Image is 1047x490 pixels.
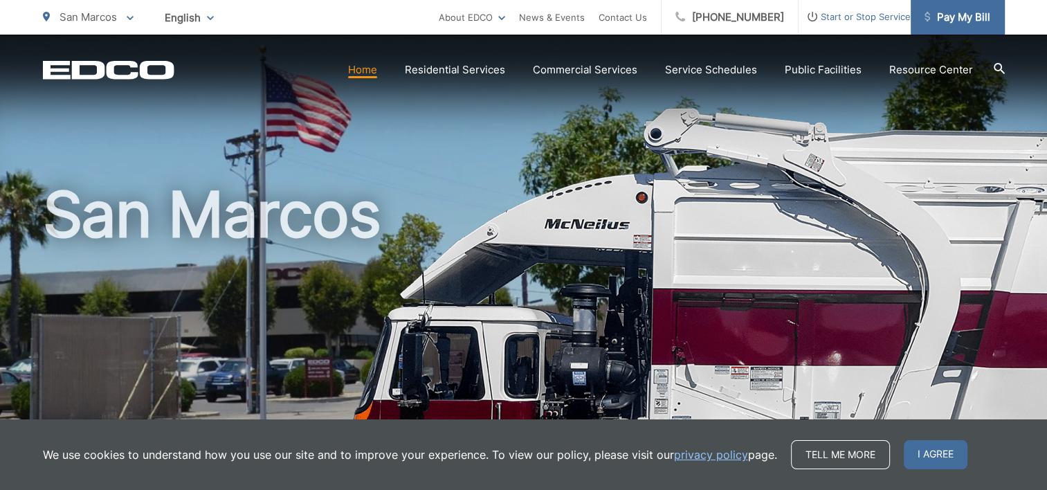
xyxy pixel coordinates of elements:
span: English [154,6,224,30]
a: Tell me more [791,440,890,469]
a: Commercial Services [533,62,637,78]
a: EDCD logo. Return to the homepage. [43,60,174,80]
a: Resource Center [889,62,973,78]
span: San Marcos [60,10,117,24]
a: Residential Services [405,62,505,78]
span: Pay My Bill [925,9,990,26]
span: I agree [904,440,967,469]
a: Home [348,62,377,78]
a: About EDCO [439,9,505,26]
a: Service Schedules [665,62,757,78]
p: We use cookies to understand how you use our site and to improve your experience. To view our pol... [43,446,777,463]
a: privacy policy [674,446,748,463]
a: Contact Us [599,9,647,26]
a: Public Facilities [785,62,862,78]
a: News & Events [519,9,585,26]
